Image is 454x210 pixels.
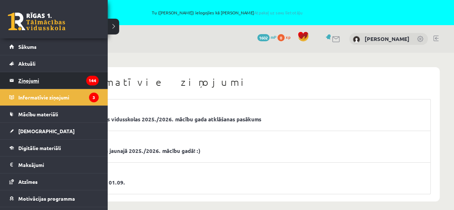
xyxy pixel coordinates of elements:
[9,173,99,190] a: Atzīmes
[18,43,37,50] span: Sākums
[9,55,99,72] a: Aktuāli
[286,34,290,40] span: xp
[18,128,75,134] span: [DEMOGRAPHIC_DATA]
[9,157,99,173] a: Maksājumi
[86,76,99,85] i: 144
[271,34,276,40] span: mP
[9,140,99,156] a: Digitālie materiāli
[257,34,276,40] a: 1602 mP
[277,34,285,41] span: 0
[9,38,99,55] a: Sākums
[254,10,303,15] a: Atpakaļ uz savu lietotāju
[18,195,75,202] span: Motivācijas programma
[9,190,99,207] a: Motivācijas programma
[18,178,38,185] span: Atzīmes
[61,147,421,155] a: Direktores uzruna jaunajā 2025./2026. mācību gadā! :)
[18,157,99,173] legend: Maksājumi
[277,34,294,40] a: 0 xp
[18,60,36,67] span: Aktuāli
[9,72,99,89] a: Ziņojumi144
[18,89,99,106] legend: Informatīvie ziņojumi
[365,35,409,42] a: [PERSON_NAME]
[18,111,58,117] span: Mācību materiāli
[18,145,61,151] span: Digitālie materiāli
[353,36,360,43] img: Valentīns Sergejevs
[52,76,431,88] h1: Informatīvie ziņojumi
[18,72,99,89] legend: Ziņojumi
[61,178,421,187] a: Mācību process ar 01.09.
[257,34,270,41] span: 1602
[8,13,65,31] a: Rīgas 1. Tālmācības vidusskola
[89,93,99,102] i: 3
[9,106,99,122] a: Mācību materiāli
[9,89,99,106] a: Informatīvie ziņojumi3
[46,10,409,15] span: Tu ([PERSON_NAME]) ielogojies kā [PERSON_NAME]
[9,123,99,139] a: [DEMOGRAPHIC_DATA]
[61,115,421,123] a: Rīgas 1. Tālmācības vidusskolas 2025./2026. mācību gada atklāšanas pasākums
